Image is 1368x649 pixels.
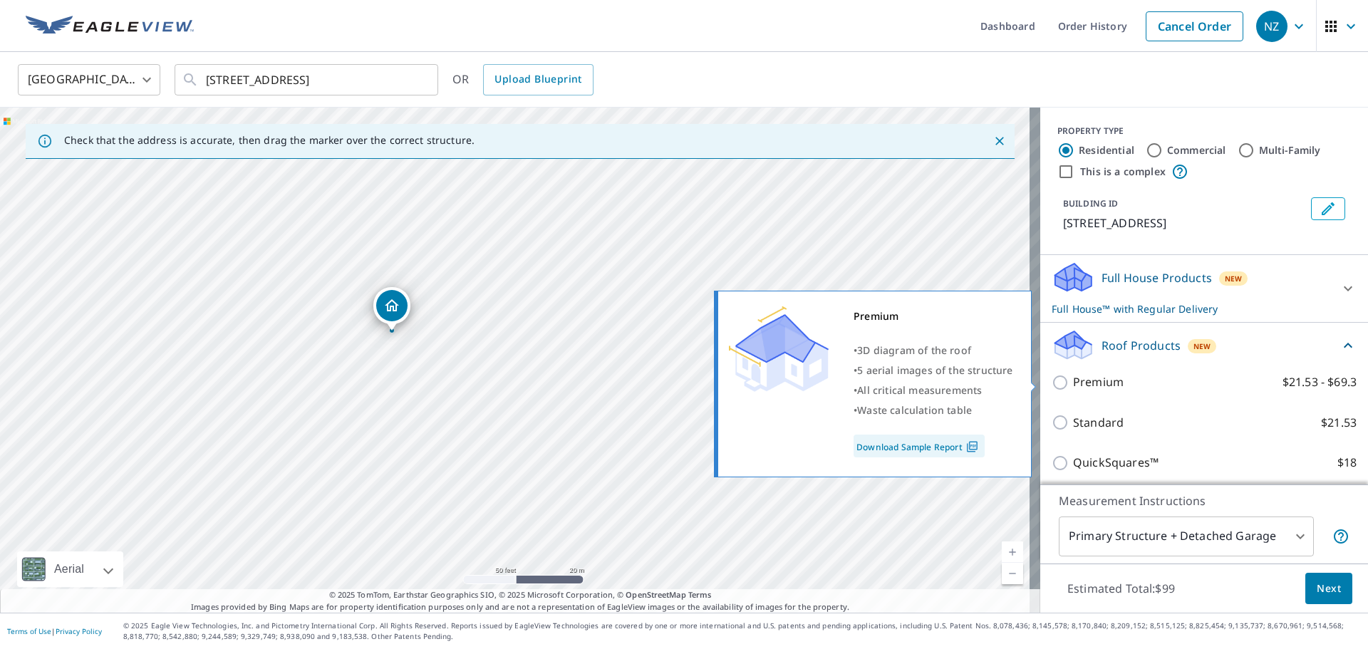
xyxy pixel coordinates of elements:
a: Terms of Use [7,626,51,636]
p: Roof Products [1102,337,1181,354]
p: $18 [1337,454,1357,472]
a: Cancel Order [1146,11,1243,41]
div: • [854,400,1013,420]
button: Close [990,132,1009,150]
span: Your report will include the primary structure and a detached garage if one exists. [1332,528,1349,545]
p: Check that the address is accurate, then drag the marker over the correct structure. [64,134,475,147]
span: Next [1317,580,1341,598]
div: Premium [854,306,1013,326]
span: © 2025 TomTom, Earthstar Geographics SIO, © 2025 Microsoft Corporation, © [329,589,712,601]
p: [STREET_ADDRESS] [1063,214,1305,232]
a: OpenStreetMap [626,589,685,600]
a: Privacy Policy [56,626,102,636]
span: Waste calculation table [857,403,972,417]
span: All critical measurements [857,383,982,397]
button: Next [1305,573,1352,605]
span: New [1225,273,1243,284]
img: Pdf Icon [963,440,982,453]
a: Upload Blueprint [483,64,593,95]
div: • [854,360,1013,380]
p: Standard [1073,414,1124,432]
span: 3D diagram of the roof [857,343,971,357]
div: • [854,341,1013,360]
div: Dropped pin, building 1, Residential property, 6502 37th Ave N Minneapolis, MN 55427 [373,287,410,331]
span: Upload Blueprint [494,71,581,88]
a: Current Level 19, Zoom In [1002,541,1023,563]
p: Estimated Total: $99 [1056,573,1186,604]
p: QuickSquares™ [1073,454,1159,472]
div: Primary Structure + Detached Garage [1059,516,1314,556]
div: Full House ProductsNewFull House™ with Regular Delivery [1052,261,1357,316]
p: BUILDING ID [1063,197,1118,209]
button: Edit building 1 [1311,197,1345,220]
div: • [854,380,1013,400]
div: Roof ProductsNew [1052,328,1357,362]
label: Residential [1079,143,1134,157]
div: OR [452,64,594,95]
p: $21.53 [1321,414,1357,432]
div: [GEOGRAPHIC_DATA] [18,60,160,100]
p: Full House Products [1102,269,1212,286]
div: Aerial [17,551,123,587]
div: NZ [1256,11,1287,42]
p: Measurement Instructions [1059,492,1349,509]
p: | [7,627,102,635]
label: This is a complex [1080,165,1166,179]
label: Commercial [1167,143,1226,157]
label: Multi-Family [1259,143,1321,157]
span: New [1193,341,1211,352]
a: Download Sample Report [854,435,985,457]
a: Terms [688,589,712,600]
div: Aerial [50,551,88,587]
p: Premium [1073,373,1124,391]
span: 5 aerial images of the structure [857,363,1012,377]
img: EV Logo [26,16,194,37]
p: $21.53 - $69.3 [1282,373,1357,391]
input: Search by address or latitude-longitude [206,60,409,100]
img: Premium [729,306,829,392]
a: Current Level 19, Zoom Out [1002,563,1023,584]
div: PROPERTY TYPE [1057,125,1351,137]
p: Full House™ with Regular Delivery [1052,301,1331,316]
p: © 2025 Eagle View Technologies, Inc. and Pictometry International Corp. All Rights Reserved. Repo... [123,621,1361,642]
